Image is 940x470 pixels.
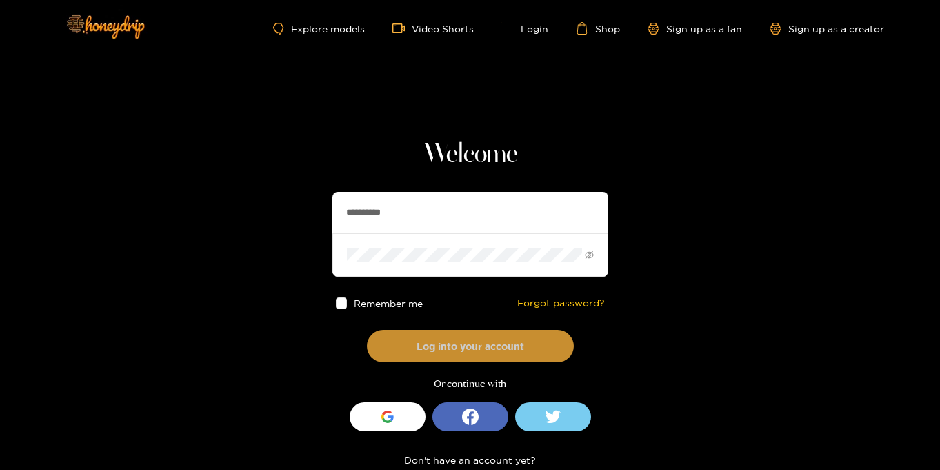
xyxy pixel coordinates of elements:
[273,23,364,35] a: Explore models
[501,22,548,35] a: Login
[517,297,605,309] a: Forgot password?
[332,376,608,392] div: Or continue with
[392,22,474,35] a: Video Shorts
[392,22,412,35] span: video-camera
[576,22,620,35] a: Shop
[585,251,594,260] span: eye-invisible
[332,138,608,171] h1: Welcome
[367,330,574,362] button: Log into your account
[354,298,423,309] span: Remember me
[648,23,742,35] a: Sign up as a fan
[770,23,884,35] a: Sign up as a creator
[332,452,608,468] div: Don't have an account yet?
